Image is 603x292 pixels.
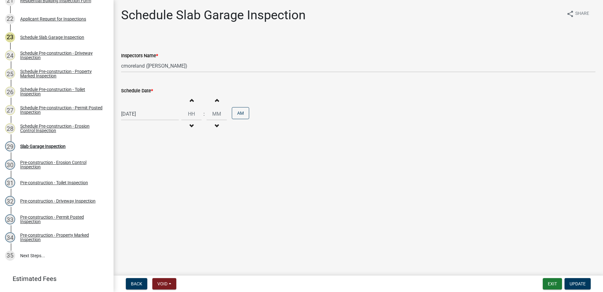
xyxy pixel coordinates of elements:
[121,8,306,23] h1: Schedule Slab Garage Inspection
[5,32,15,42] div: 23
[5,50,15,60] div: 24
[5,272,103,285] a: Estimated Fees
[5,87,15,97] div: 26
[20,199,96,203] div: Pre-construction - Driveway Inspection
[202,110,207,118] div: :
[126,278,147,289] button: Back
[5,232,15,242] div: 34
[207,107,227,120] input: Minutes
[20,233,103,242] div: Pre-construction - Property Marked Inspection
[5,251,15,261] div: 35
[152,278,176,289] button: Void
[561,8,594,20] button: shareShare
[5,214,15,224] div: 33
[565,278,591,289] button: Update
[121,89,153,93] label: Schedule Date
[20,87,103,96] div: Schedule Pre-construction - Toilet Inspection
[20,51,103,60] div: Schedule Pre-construction - Driveway Inspection
[20,180,88,185] div: Pre-construction - Toilet Inspection
[157,281,167,286] span: Void
[5,178,15,188] div: 31
[5,160,15,170] div: 30
[20,106,103,114] div: Schedule Pre-construction - Permit Posted Inspection
[5,14,15,24] div: 22
[5,196,15,206] div: 32
[20,17,86,21] div: Applicant Request for Inspections
[543,278,562,289] button: Exit
[575,10,589,18] span: Share
[5,69,15,79] div: 25
[20,124,103,133] div: Schedule Pre-construction - Erosion Control Inspection
[5,141,15,151] div: 29
[181,107,202,120] input: Hours
[121,54,158,58] label: Inspectors Name
[570,281,586,286] span: Update
[20,160,103,169] div: Pre-construction - Erosion Control Inspection
[5,105,15,115] div: 27
[131,281,142,286] span: Back
[20,69,103,78] div: Schedule Pre-construction - Property Marked Inspection
[566,10,574,18] i: share
[5,123,15,133] div: 28
[20,35,84,40] div: Schedule Slab Garage Inspection
[20,144,66,149] div: Slab Garage Inspection
[232,107,249,119] button: AM
[121,107,179,120] input: mm/dd/yyyy
[20,215,103,224] div: Pre-construction - Permit Posted Inspection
